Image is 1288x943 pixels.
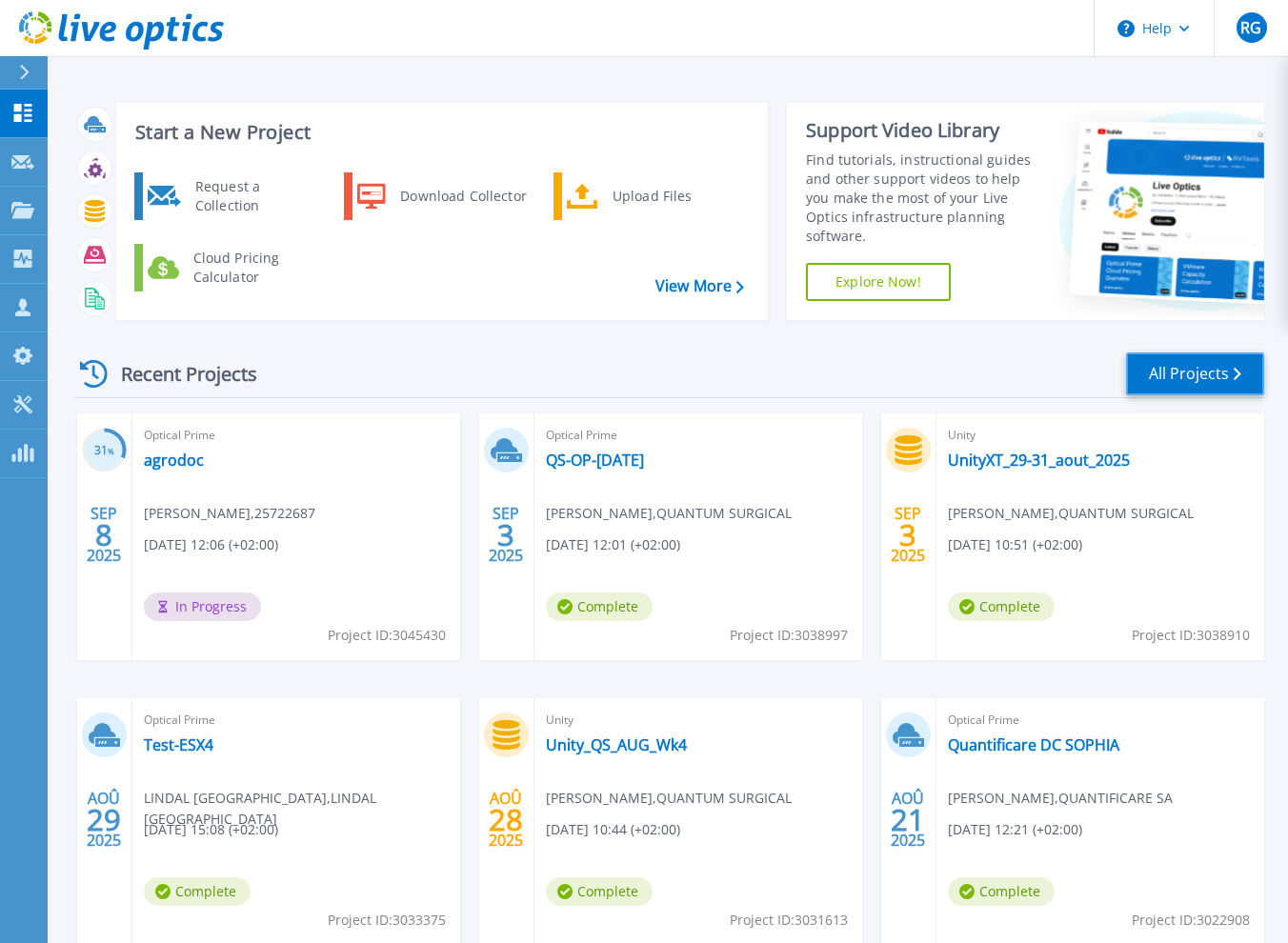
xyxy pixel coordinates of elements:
[328,910,446,931] span: Project ID: 3033375
[948,735,1119,754] a: Quantificare DC SOPHIA
[144,451,204,470] a: agrodoc
[655,277,744,295] a: View More
[546,592,653,621] span: Complete
[546,877,653,906] span: Complete
[546,451,644,470] a: QS-OP-[DATE]
[344,172,539,220] a: Download Collector
[488,500,524,570] div: SEP 2025
[391,177,534,215] div: Download Collector
[730,625,848,646] span: Project ID: 3038997
[546,788,792,809] span: [PERSON_NAME] , QUANTUM SURGICAL
[1126,352,1264,395] a: All Projects
[948,877,1055,906] span: Complete
[948,788,1173,809] span: [PERSON_NAME] , QUANTIFICARE SA
[144,592,261,621] span: In Progress
[553,172,749,220] a: Upload Files
[488,785,524,854] div: AOÛ 2025
[1132,625,1250,646] span: Project ID: 3038910
[948,592,1055,621] span: Complete
[144,534,278,555] span: [DATE] 12:06 (+02:00)
[806,263,951,301] a: Explore Now!
[806,118,1043,143] div: Support Video Library
[134,244,330,291] a: Cloud Pricing Calculator
[806,150,1043,246] div: Find tutorials, instructional guides and other support videos to help you make the most of your L...
[144,788,460,830] span: LINDAL [GEOGRAPHIC_DATA] , LINDAL [GEOGRAPHIC_DATA]
[948,503,1194,524] span: [PERSON_NAME] , QUANTUM SURGICAL
[890,500,926,570] div: SEP 2025
[899,527,916,543] span: 3
[546,503,792,524] span: [PERSON_NAME] , QUANTUM SURGICAL
[73,351,283,397] div: Recent Projects
[186,177,325,215] div: Request a Collection
[144,710,449,731] span: Optical Prime
[86,500,122,570] div: SEP 2025
[497,527,514,543] span: 3
[948,451,1130,470] a: UnityXT_29-31_aout_2025
[144,735,213,754] a: Test-ESX4
[184,249,325,287] div: Cloud Pricing Calculator
[890,785,926,854] div: AOÛ 2025
[546,534,680,555] span: [DATE] 12:01 (+02:00)
[82,440,127,462] h3: 31
[95,527,112,543] span: 8
[144,819,278,840] span: [DATE] 15:08 (+02:00)
[87,812,121,828] span: 29
[328,625,446,646] span: Project ID: 3045430
[891,812,925,828] span: 21
[546,425,851,446] span: Optical Prime
[546,735,687,754] a: Unity_QS_AUG_Wk4
[135,122,743,143] h3: Start a New Project
[1240,20,1261,35] span: RG
[144,425,449,446] span: Optical Prime
[948,710,1253,731] span: Optical Prime
[489,812,523,828] span: 28
[1132,910,1250,931] span: Project ID: 3022908
[134,172,330,220] a: Request a Collection
[948,819,1082,840] span: [DATE] 12:21 (+02:00)
[144,877,251,906] span: Complete
[144,503,315,524] span: [PERSON_NAME] , 25722687
[603,177,744,215] div: Upload Files
[108,446,114,456] span: %
[546,819,680,840] span: [DATE] 10:44 (+02:00)
[546,710,851,731] span: Unity
[948,534,1082,555] span: [DATE] 10:51 (+02:00)
[86,785,122,854] div: AOÛ 2025
[948,425,1253,446] span: Unity
[730,910,848,931] span: Project ID: 3031613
